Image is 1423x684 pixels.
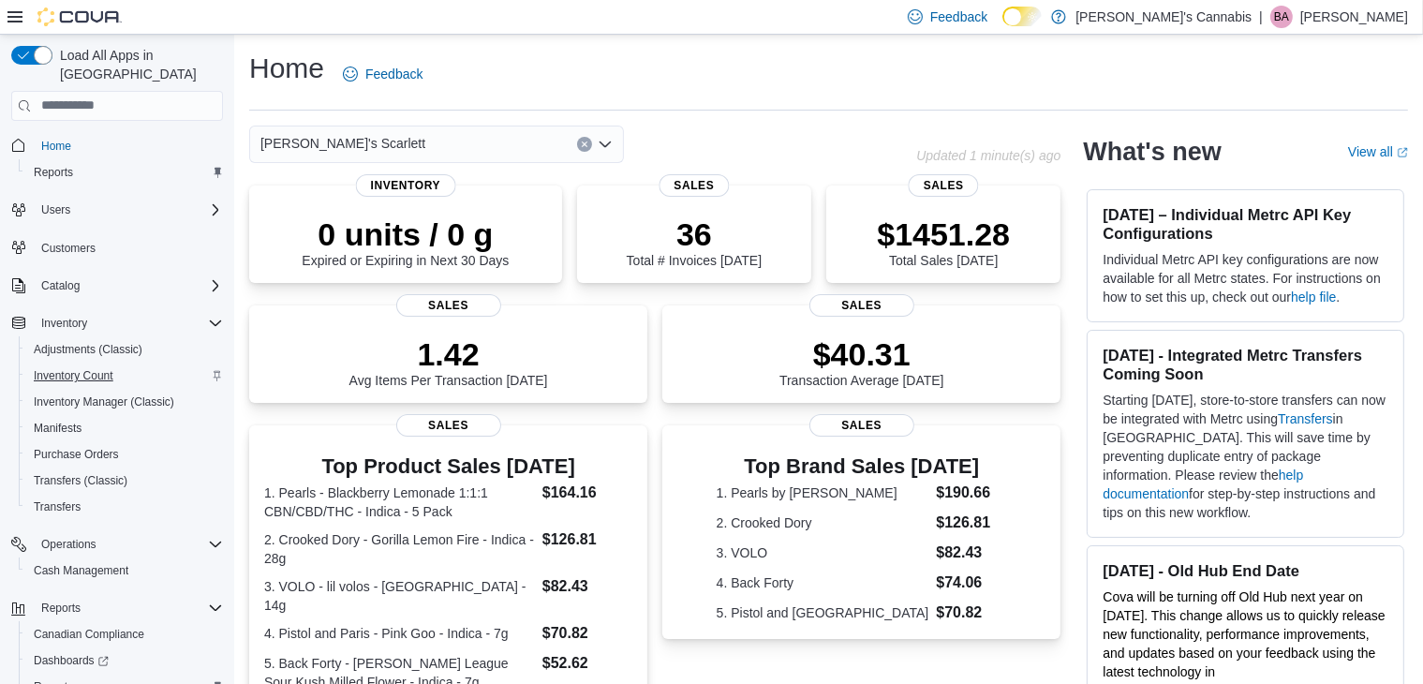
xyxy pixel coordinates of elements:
a: Customers [34,237,103,260]
button: Purchase Orders [19,441,230,468]
a: Transfers (Classic) [26,469,135,492]
span: Canadian Compliance [34,627,144,642]
span: Transfers (Classic) [34,473,127,488]
dt: 4. Back Forty [717,573,929,592]
button: Reports [19,159,230,186]
button: Inventory [34,312,95,335]
dt: 3. VOLO [717,543,929,562]
a: Reports [26,161,81,184]
span: Sales [809,294,914,317]
dd: $74.06 [936,572,1007,594]
span: Cash Management [34,563,128,578]
span: Sales [809,414,914,437]
button: Users [4,197,230,223]
span: Purchase Orders [26,443,223,466]
span: Inventory Count [34,368,113,383]
a: Transfers [1278,411,1333,426]
button: Operations [34,533,104,556]
a: Dashboards [26,649,116,672]
span: Reports [34,165,73,180]
div: Transaction Average [DATE] [779,335,944,388]
button: Adjustments (Classic) [19,336,230,363]
p: [PERSON_NAME]'s Cannabis [1075,6,1252,28]
dd: $52.62 [542,652,632,675]
p: 1.42 [349,335,548,373]
h2: What's new [1083,137,1221,167]
dt: 4. Pistol and Paris - Pink Goo - Indica - 7g [264,624,535,643]
svg: External link [1397,147,1408,158]
span: Load All Apps in [GEOGRAPHIC_DATA] [52,46,223,83]
dd: $82.43 [542,575,632,598]
span: Reports [41,601,81,616]
span: Customers [34,236,223,260]
p: Starting [DATE], store-to-store transfers can now be integrated with Metrc using in [GEOGRAPHIC_D... [1103,391,1388,522]
h3: [DATE] – Individual Metrc API Key Configurations [1103,205,1388,243]
a: Cash Management [26,559,136,582]
span: Users [34,199,223,221]
span: Catalog [41,278,80,293]
a: Feedback [335,55,430,93]
button: Inventory [4,310,230,336]
span: [PERSON_NAME]'s Scarlett [260,132,425,155]
a: help file [1291,290,1336,305]
span: Sales [909,174,979,197]
span: Customers [41,241,96,256]
img: Cova [37,7,122,26]
span: Dark Mode [1002,26,1003,27]
span: Reports [26,161,223,184]
button: Catalog [34,275,87,297]
h3: Top Product Sales [DATE] [264,455,632,478]
button: Reports [4,595,230,621]
span: Sales [396,414,501,437]
dt: 2. Crooked Dory - Gorilla Lemon Fire - Indica - 28g [264,530,535,568]
span: Catalog [34,275,223,297]
span: Sales [659,174,729,197]
p: | [1259,6,1263,28]
a: Transfers [26,496,88,518]
dd: $190.66 [936,482,1007,504]
button: Open list of options [598,137,613,152]
dt: 5. Pistol and [GEOGRAPHIC_DATA] [717,603,929,622]
dd: $126.81 [542,528,632,551]
span: Inventory Count [26,364,223,387]
span: Inventory [34,312,223,335]
a: View allExternal link [1348,144,1408,159]
p: $1451.28 [877,216,1010,253]
span: Purchase Orders [34,447,119,462]
span: Feedback [365,65,422,83]
div: Avg Items Per Transaction [DATE] [349,335,548,388]
button: Catalog [4,273,230,299]
p: 0 units / 0 g [302,216,509,253]
span: Operations [34,533,223,556]
button: Operations [4,531,230,558]
span: Inventory [41,316,87,331]
a: Inventory Manager (Classic) [26,391,182,413]
span: Inventory Manager (Classic) [26,391,223,413]
span: Canadian Compliance [26,623,223,646]
span: Feedback [930,7,987,26]
a: Canadian Compliance [26,623,152,646]
button: Inventory Manager (Classic) [19,389,230,415]
div: Total Sales [DATE] [877,216,1010,268]
a: help documentation [1103,468,1303,501]
button: Reports [34,597,88,619]
span: Adjustments (Classic) [34,342,142,357]
span: BA [1274,6,1289,28]
span: Manifests [34,421,82,436]
dd: $70.82 [936,602,1007,624]
button: Customers [4,234,230,261]
dd: $126.81 [936,512,1007,534]
button: Inventory Count [19,363,230,389]
p: 36 [627,216,762,253]
span: Operations [41,537,96,552]
a: Home [34,135,79,157]
span: Cash Management [26,559,223,582]
dd: $70.82 [542,622,632,645]
div: Expired or Expiring in Next 30 Days [302,216,509,268]
span: Transfers [34,499,81,514]
dt: 1. Pearls by [PERSON_NAME] [717,483,929,502]
button: Transfers (Classic) [19,468,230,494]
a: Adjustments (Classic) [26,338,150,361]
span: Inventory Manager (Classic) [34,394,174,409]
a: Manifests [26,417,89,439]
